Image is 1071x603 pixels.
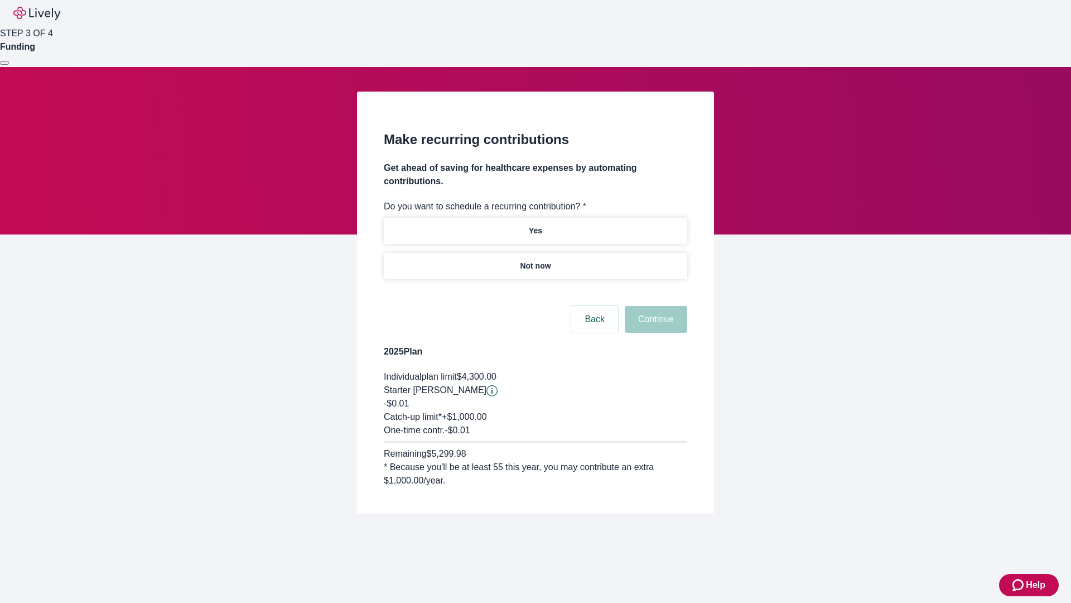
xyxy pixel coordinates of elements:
label: Do you want to schedule a recurring contribution? * [384,200,586,213]
span: - $0.01 [445,425,470,435]
h4: 2025 Plan [384,345,687,358]
button: Zendesk support iconHelp [999,574,1059,596]
button: Not now [384,253,687,279]
h4: Get ahead of saving for healthcare expenses by automating contributions. [384,161,687,188]
button: Yes [384,218,687,244]
span: Starter [PERSON_NAME] [384,385,486,395]
svg: Zendesk support icon [1012,578,1026,592]
svg: Starter penny details [486,385,498,396]
p: Not now [520,260,551,272]
span: Remaining [384,449,426,458]
p: Yes [529,225,542,237]
h2: Make recurring contributions [384,130,687,150]
span: Individual plan limit [384,372,457,381]
span: $5,299.98 [426,449,466,458]
button: Lively will contribute $0.01 to establish your account [486,385,498,396]
span: $4,300.00 [457,372,496,381]
span: One-time contr. [384,425,445,435]
span: Catch-up limit* [384,412,442,422]
span: Help [1026,578,1045,592]
img: Lively [13,7,60,20]
span: -$0.01 [384,399,409,408]
div: * Because you'll be at least 55 this year, you may contribute an extra $1,000.00 /year. [384,461,687,487]
span: + $1,000.00 [442,412,487,422]
button: Back [571,306,618,333]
